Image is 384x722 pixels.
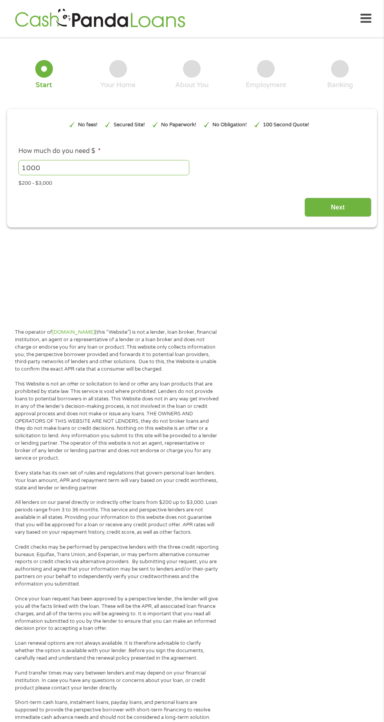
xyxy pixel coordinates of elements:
p: 100 Second Quote! [263,121,309,129]
div: Your Home [100,81,136,89]
label: How much do you need $ [18,147,101,155]
p: Loan renewal options are not always available. It is therefore advisable to clarify whether the o... [15,640,219,662]
p: Fund transfer times may vary between lenders and may depend on your financial institution. In cas... [15,669,219,692]
p: No Paperwork! [161,121,196,129]
p: No fees! [78,121,98,129]
p: No Obligation! [212,121,247,129]
input: Next [304,198,371,217]
div: About You [175,81,208,89]
div: Start [36,81,52,89]
div: Banking [327,81,353,89]
div: Employment [246,81,286,89]
p: The operator of (this “Website”) is not a lender, loan broker, financial institution, an agent or... [15,329,219,373]
p: All lenders on our panel directly or indirectly offer loans from $200 up to $3,000. Loan periods ... [15,499,219,536]
p: Credit checks may be performed by perspective lenders with the three credit reporting bureaus: Eq... [15,544,219,588]
p: Secured Site! [114,121,145,129]
p: Short-term cash loans, instalment loans, payday loans, and personal loans are supposed to provide... [15,699,219,721]
a: [DOMAIN_NAME] [52,329,95,335]
div: $200 - $3,000 [18,176,366,187]
p: Once your loan request has been approved by a perspective lender, the lender will give you all th... [15,595,219,632]
img: GetLoanNow Logo [13,7,187,30]
p: This Website is not an offer or solicitation to lend or offer any loan products that are prohibit... [15,380,219,462]
p: Every state has its own set of rules and regulations that govern personal loan lenders. Your loan... [15,469,219,492]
